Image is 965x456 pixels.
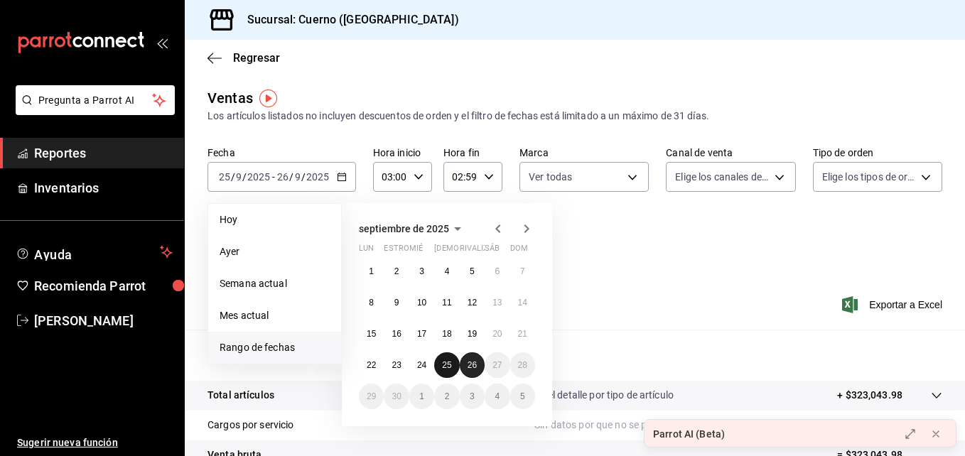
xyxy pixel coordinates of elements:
[392,360,401,370] abbr: 23 de septiembre de 2025
[529,170,572,184] span: Ver todas
[485,321,510,347] button: 20 de septiembre de 2025
[392,329,401,339] abbr: 16 de septiembre de 2025
[666,148,795,158] label: Canal de venta
[220,212,330,227] span: Hoy
[869,299,942,310] font: Exportar a Excel
[384,321,409,347] button: 16 de septiembre de 2025
[409,352,434,378] button: 24 de septiembre de 2025
[460,290,485,315] button: 12 de septiembre de 2025
[16,85,175,115] button: Pregunta a Parrot AI
[373,148,432,158] label: Hora inicio
[369,266,374,276] abbr: 1 de septiembre de 2025
[10,103,175,118] a: Pregunta a Parrot AI
[359,259,384,284] button: 1 de septiembre de 2025
[34,278,146,293] font: Recomienda Parrot
[510,321,535,347] button: 21 de septiembre de 2025
[518,360,527,370] abbr: 28 de septiembre de 2025
[495,391,500,401] abbr: 4 de octubre de 2025
[434,352,459,378] button: 25 de septiembre de 2025
[34,180,99,195] font: Inventarios
[294,171,301,183] input: --
[384,290,409,315] button: 9 de septiembre de 2025
[220,308,330,323] span: Mes actual
[289,171,293,183] span: /
[434,244,518,259] abbr: jueves
[220,276,330,291] span: Semana actual
[207,418,294,433] p: Cargos por servicio
[417,329,426,339] abbr: 17 de septiembre de 2025
[510,259,535,284] button: 7 de septiembre de 2025
[301,171,306,183] span: /
[492,329,502,339] abbr: 20 de septiembre de 2025
[510,244,528,259] abbr: domingo
[409,384,434,409] button: 1 de octubre de 2025
[207,87,253,109] div: Ventas
[207,51,280,65] button: Regresar
[359,352,384,378] button: 22 de septiembre de 2025
[417,298,426,308] abbr: 10 de septiembre de 2025
[470,391,475,401] abbr: 3 de octubre de 2025
[259,89,277,107] img: Marcador de información sobre herramientas
[218,171,231,183] input: --
[417,360,426,370] abbr: 24 de septiembre de 2025
[460,244,499,259] abbr: viernes
[367,329,376,339] abbr: 15 de septiembre de 2025
[34,146,86,161] font: Reportes
[384,244,428,259] abbr: martes
[485,244,500,259] abbr: sábado
[470,266,475,276] abbr: 5 de septiembre de 2025
[434,384,459,409] button: 2 de octubre de 2025
[442,329,451,339] abbr: 18 de septiembre de 2025
[384,259,409,284] button: 2 de septiembre de 2025
[369,298,374,308] abbr: 8 de septiembre de 2025
[445,391,450,401] abbr: 2 de octubre de 2025
[409,290,434,315] button: 10 de septiembre de 2025
[392,391,401,401] abbr: 30 de septiembre de 2025
[495,266,500,276] abbr: 6 de septiembre de 2025
[242,171,247,183] span: /
[38,93,153,108] span: Pregunta a Parrot AI
[359,290,384,315] button: 8 de septiembre de 2025
[520,391,525,401] abbr: 5 de octubre de 2025
[434,290,459,315] button: 11 de septiembre de 2025
[34,244,154,261] span: Ayuda
[409,244,423,259] abbr: miércoles
[653,427,725,442] div: Parrot AI (Beta)
[443,148,502,158] label: Hora fin
[17,437,118,448] font: Sugerir nueva función
[156,37,168,48] button: open_drawer_menu
[485,352,510,378] button: 27 de septiembre de 2025
[207,148,356,158] label: Fecha
[520,266,525,276] abbr: 7 de septiembre de 2025
[518,298,527,308] abbr: 14 de septiembre de 2025
[207,388,274,403] p: Total artículos
[207,109,942,124] div: Los artículos listados no incluyen descuentos de orden y el filtro de fechas está limitado a un m...
[434,321,459,347] button: 18 de septiembre de 2025
[367,360,376,370] abbr: 22 de septiembre de 2025
[468,298,477,308] abbr: 12 de septiembre de 2025
[419,266,424,276] abbr: 3 de septiembre de 2025
[231,171,235,183] span: /
[367,391,376,401] abbr: 29 de septiembre de 2025
[394,298,399,308] abbr: 9 de septiembre de 2025
[247,171,271,183] input: ----
[519,148,649,158] label: Marca
[409,259,434,284] button: 3 de septiembre de 2025
[442,360,451,370] abbr: 25 de septiembre de 2025
[236,11,459,28] h3: Sucursal: Cuerno ([GEOGRAPHIC_DATA])
[813,148,942,158] label: Tipo de orden
[34,313,134,328] font: [PERSON_NAME]
[359,223,449,234] span: septiembre de 2025
[394,266,399,276] abbr: 2 de septiembre de 2025
[460,259,485,284] button: 5 de septiembre de 2025
[359,244,374,259] abbr: lunes
[510,290,535,315] button: 14 de septiembre de 2025
[359,220,466,237] button: septiembre de 2025
[485,384,510,409] button: 4 de octubre de 2025
[492,298,502,308] abbr: 13 de septiembre de 2025
[837,388,902,403] p: + $323,043.98
[384,352,409,378] button: 23 de septiembre de 2025
[485,290,510,315] button: 13 de septiembre de 2025
[233,51,280,65] span: Regresar
[419,391,424,401] abbr: 1 de octubre de 2025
